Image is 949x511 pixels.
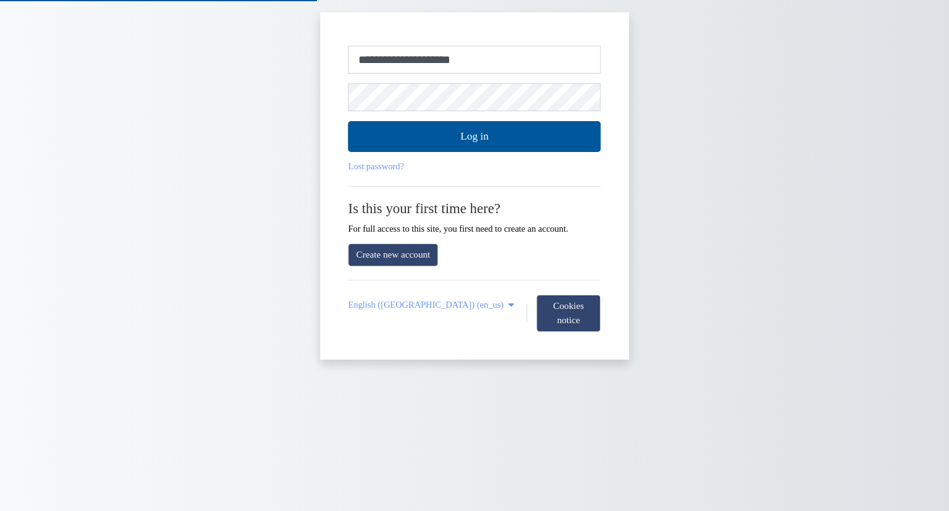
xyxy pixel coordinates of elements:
[348,243,439,266] a: Create new account
[348,300,517,310] a: English (United States) ‎(en_us)‎
[348,200,601,217] h2: Is this your first time here?
[348,200,601,234] div: For full access to this site, you first need to create an account.
[536,295,601,332] button: Cookies notice
[348,121,601,152] button: Log in
[348,161,404,171] a: Lost password?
